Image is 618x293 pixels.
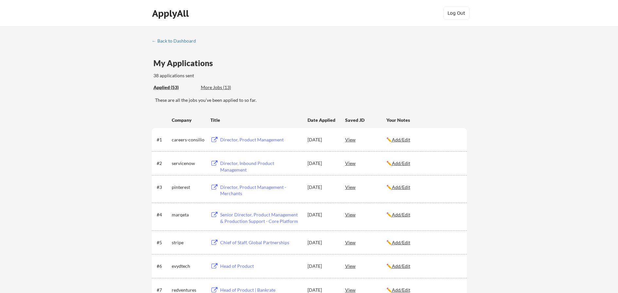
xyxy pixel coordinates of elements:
[153,84,196,91] div: Applied (53)
[345,260,386,272] div: View
[386,117,461,123] div: Your Notes
[220,239,301,246] div: Chief of Staff, Global Partnerships
[172,184,204,191] div: pinterest
[392,160,410,166] u: Add/Edit
[386,137,461,143] div: ✏️
[386,184,461,191] div: ✏️
[392,263,410,269] u: Add/Edit
[308,160,336,167] div: [DATE]
[152,8,191,19] div: ApplyAll
[172,160,204,167] div: servicenow
[308,239,336,246] div: [DATE]
[308,211,336,218] div: [DATE]
[155,97,467,103] div: These are all the jobs you've been applied to so far.
[386,160,461,167] div: ✏️
[220,137,301,143] div: Director, Product Management
[386,263,461,269] div: ✏️
[157,184,169,191] div: #3
[345,157,386,169] div: View
[392,287,410,293] u: Add/Edit
[345,134,386,145] div: View
[157,211,169,218] div: #4
[152,39,201,43] div: ← Back to Dashboard
[153,84,196,91] div: These are all the jobs you've been applied to so far.
[172,117,204,123] div: Company
[157,160,169,167] div: #2
[157,137,169,143] div: #1
[220,263,301,269] div: Head of Product
[172,211,204,218] div: marqeta
[152,38,201,45] a: ← Back to Dashboard
[153,72,280,79] div: 38 applications sent
[172,137,204,143] div: careers-consilio
[345,181,386,193] div: View
[220,184,301,197] div: Director, Product Management - Merchants
[345,209,386,220] div: View
[345,236,386,248] div: View
[386,239,461,246] div: ✏️
[210,117,301,123] div: Title
[308,137,336,143] div: [DATE]
[443,7,469,20] button: Log Out
[153,59,218,67] div: My Applications
[308,184,336,191] div: [DATE]
[308,263,336,269] div: [DATE]
[345,114,386,126] div: Saved JD
[220,211,301,224] div: Senior Director, Product Management & Production Support - Core Platform
[308,117,336,123] div: Date Applied
[172,239,204,246] div: stripe
[386,211,461,218] div: ✏️
[201,84,249,91] div: More Jobs (13)
[201,84,249,91] div: These are job applications we think you'd be a good fit for, but couldn't apply you to automatica...
[157,239,169,246] div: #5
[220,160,301,173] div: Director, Inbound Product Management
[392,212,410,217] u: Add/Edit
[392,184,410,190] u: Add/Edit
[392,240,410,245] u: Add/Edit
[392,137,410,142] u: Add/Edit
[157,263,169,269] div: #6
[172,263,204,269] div: evydtech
